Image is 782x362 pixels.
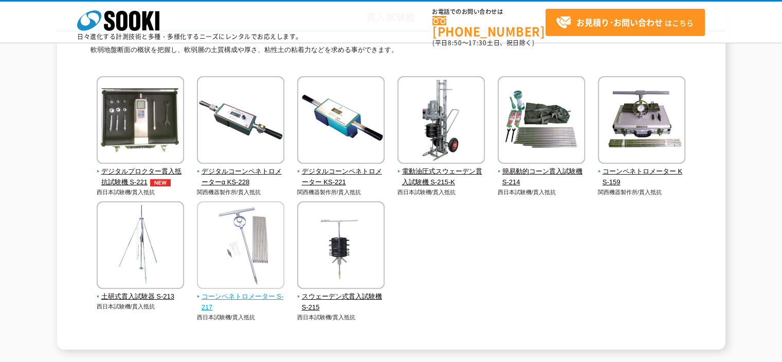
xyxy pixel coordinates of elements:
[448,38,462,47] span: 8:50
[397,166,485,188] span: 電動油圧式スウェーデン貫入試験機 S-215-K
[397,188,485,197] p: 西日本試験機/貫入抵抗
[297,76,385,166] img: デジタルコーンペネトロメーター KS-221
[297,282,385,313] a: スウェーデン式貫入試験機 S-215
[97,157,185,187] a: デジタルプロクター貫入抵抗試験機 S-221NEW
[297,188,385,197] p: 関西機器製作所/貫入抵抗
[297,291,385,313] span: スウェーデン式貫入試験機 S-215
[97,201,184,291] img: 土研式貫入試験器 S-213
[97,166,185,188] span: デジタルプロクター貫入抵抗試験機 S-221
[90,45,692,61] p: 軟弱地盤断面の概状を把握し、軟弱層の土質構成や厚さ、粘性土の粘着力などを求める事ができます。
[197,157,285,187] a: デジタルコーンペネトロメーターα KS-228
[432,9,545,15] span: お電話でのお問い合わせは
[598,188,686,197] p: 関西機器製作所/貫入抵抗
[297,166,385,188] span: デジタルコーンペネトロメーター KS-221
[97,282,185,302] a: 土研式貫入試験器 S-213
[598,166,686,188] span: コーンペネトロメーター KS-159
[397,157,485,187] a: 電動油圧式スウェーデン貫入試験機 S-215-K
[498,76,585,166] img: 簡易動的コーン貫入試験機 S-214
[297,157,385,187] a: デジタルコーンペネトロメーター KS-221
[197,188,285,197] p: 関西機器製作所/貫入抵抗
[197,201,284,291] img: コーンペネトロメーター S-217
[598,157,686,187] a: コーンペネトロメーター KS-159
[77,33,302,40] p: 日々進化する計測技術と多種・多様化するニーズにレンタルでお応えします。
[598,76,685,166] img: コーンペネトロメーター KS-159
[297,201,385,291] img: スウェーデン式貫入試験機 S-215
[498,166,586,188] span: 簡易動的コーン貫入試験機 S-214
[197,282,285,313] a: コーンペネトロメーター S-217
[556,15,694,30] span: はこちら
[498,188,586,197] p: 西日本試験機/貫入抵抗
[197,76,284,166] img: デジタルコーンペネトロメーターα KS-228
[197,166,285,188] span: デジタルコーンペネトロメーターα KS-228
[148,179,173,186] img: NEW
[97,302,185,311] p: 西日本試験機/貫入抵抗
[468,38,487,47] span: 17:30
[197,291,285,313] span: コーンペネトロメーター S-217
[297,313,385,322] p: 西日本試験機/貫入抵抗
[97,76,184,166] img: デジタルプロクター貫入抵抗試験機 S-221
[545,9,705,36] a: お見積り･お問い合わせはこちら
[576,16,663,28] strong: お見積り･お問い合わせ
[498,157,586,187] a: 簡易動的コーン貫入試験機 S-214
[97,188,185,197] p: 西日本試験機/貫入抵抗
[97,291,185,302] span: 土研式貫入試験器 S-213
[197,313,285,322] p: 西日本試験機/貫入抵抗
[397,76,485,166] img: 電動油圧式スウェーデン貫入試験機 S-215-K
[432,16,545,37] a: [PHONE_NUMBER]
[432,38,534,47] span: (平日 ～ 土日、祝日除く)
